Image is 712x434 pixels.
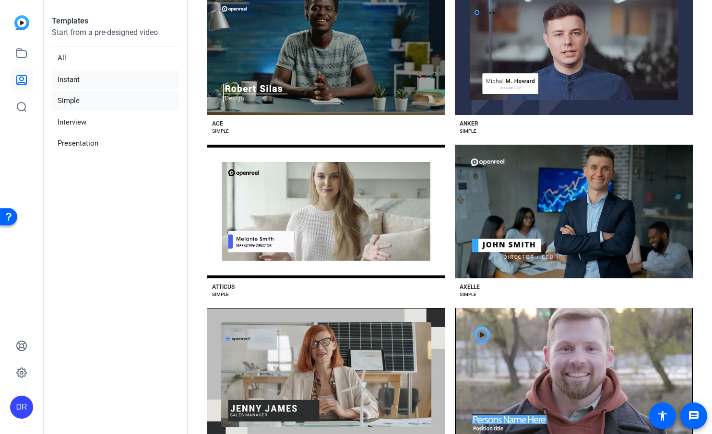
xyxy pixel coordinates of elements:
[460,283,480,291] div: AXELLE
[212,127,229,135] div: SIMPLE
[212,291,229,298] div: SIMPLE
[14,15,29,30] img: blue-gradient.svg
[657,410,668,422] mat-icon: accessibility
[455,145,693,278] button: Template image
[688,410,700,422] mat-icon: message
[52,16,88,25] strong: Templates
[10,396,33,419] div: DR
[460,291,476,298] div: SIMPLE
[52,48,179,68] li: All
[460,120,478,127] div: ANKER
[52,27,179,46] p: Start from a pre-designed video
[52,91,179,111] li: Simple
[52,113,179,132] li: Interview
[460,127,476,135] div: SIMPLE
[52,134,179,153] li: Presentation
[52,70,179,90] li: Instant
[207,145,445,278] button: Template image
[212,283,235,291] div: ATTICUS
[212,120,223,127] div: ACE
